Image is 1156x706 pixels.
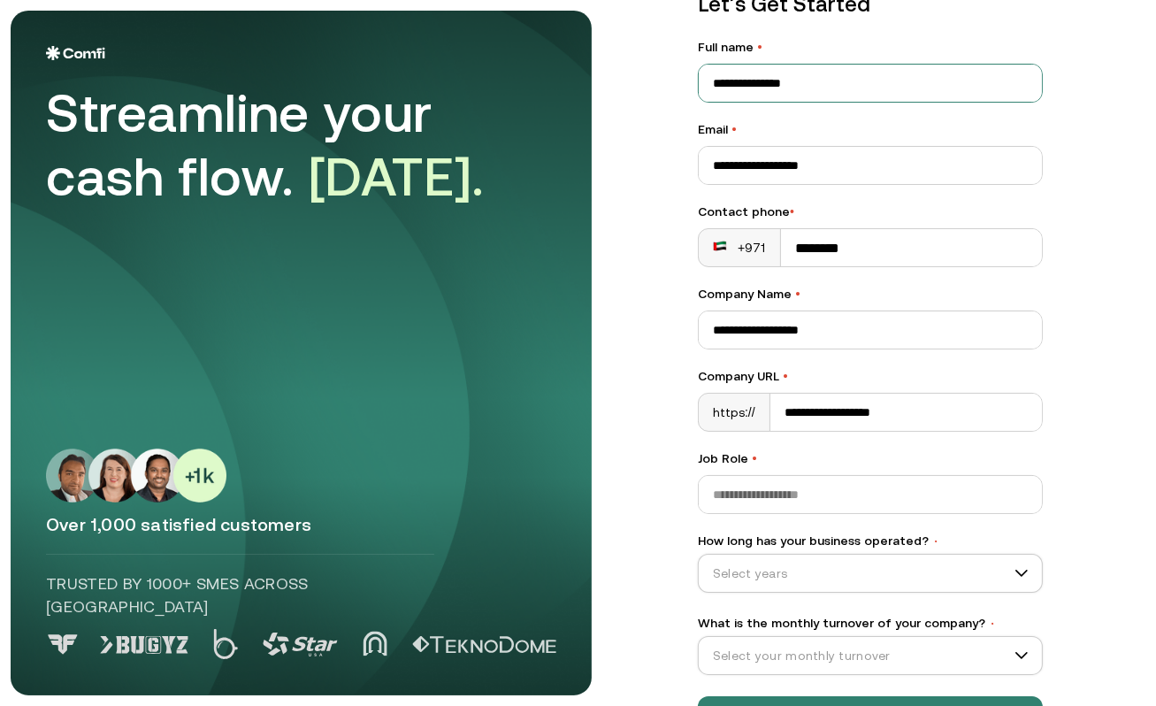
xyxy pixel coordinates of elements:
[46,572,434,618] p: Trusted by 1000+ SMEs across [GEOGRAPHIC_DATA]
[698,532,1043,550] label: How long has your business operated?
[783,369,788,383] span: •
[100,636,188,654] img: Logo 1
[698,120,1043,139] label: Email
[363,631,387,656] img: Logo 4
[46,634,80,655] img: Logo 0
[213,629,238,659] img: Logo 2
[932,535,939,548] span: •
[989,618,996,630] span: •
[698,203,1043,221] div: Contact phone
[752,451,757,465] span: •
[412,636,556,654] img: Logo 5
[309,146,485,207] span: [DATE].
[46,81,541,209] div: Streamline your cash flow.
[790,204,794,219] span: •
[795,287,800,301] span: •
[698,38,1043,57] label: Full name
[698,367,1043,386] label: Company URL
[46,46,105,60] img: Logo
[698,614,1043,633] label: What is the monthly turnover of your company?
[263,633,338,656] img: Logo 3
[713,239,766,257] div: +971
[698,449,1043,468] label: Job Role
[46,513,556,536] p: Over 1,000 satisfied customers
[757,40,762,54] span: •
[731,122,737,136] span: •
[698,285,1043,303] label: Company Name
[699,394,770,431] div: https://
